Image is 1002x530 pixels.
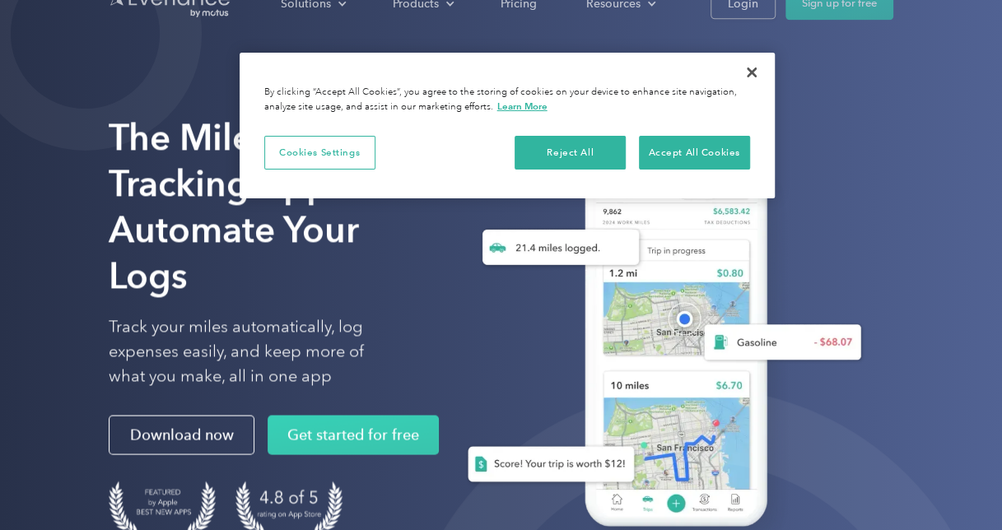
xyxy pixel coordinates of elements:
[734,54,770,91] button: Close
[264,86,750,114] div: By clicking “Accept All Cookies”, you agree to the storing of cookies on your device to enhance s...
[109,315,396,389] p: Track your miles automatically, log expenses easily, and keep more of what you make, all in one app
[240,53,775,198] div: Cookie banner
[264,136,375,170] button: Cookies Settings
[515,136,626,170] button: Reject All
[240,53,775,198] div: Privacy
[639,136,750,170] button: Accept All Cookies
[109,416,254,455] a: Download now
[268,416,439,455] a: Get started for free
[497,100,548,112] a: More information about your privacy, opens in a new tab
